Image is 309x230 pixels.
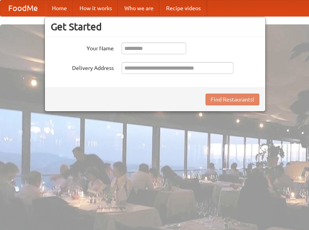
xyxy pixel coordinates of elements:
[160,0,207,16] a: Recipe videos
[73,0,118,16] a: How it works
[46,0,73,16] a: Home
[205,94,259,105] button: Find Restaurants!
[51,21,259,33] h3: Get Started
[51,62,114,72] label: Delivery Address
[51,42,114,52] label: Your Name
[0,0,46,16] a: FoodMe
[118,0,160,16] a: Who we are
